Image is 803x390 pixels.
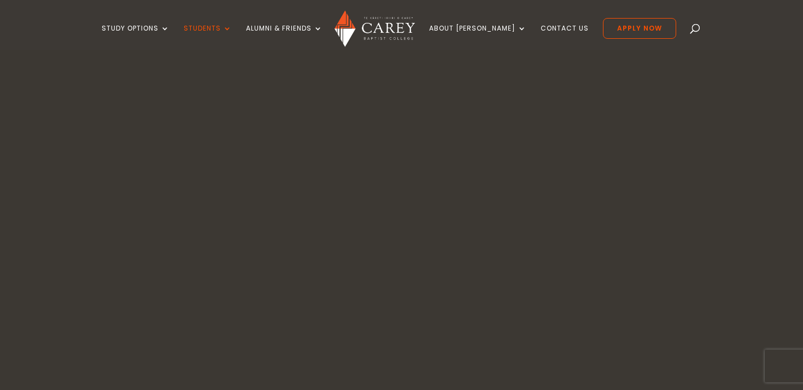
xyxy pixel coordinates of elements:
a: Apply Now [603,18,676,39]
a: Contact Us [541,25,589,50]
a: Students [184,25,232,50]
a: Study Options [102,25,169,50]
a: Alumni & Friends [246,25,323,50]
a: About [PERSON_NAME] [429,25,526,50]
img: Carey Baptist College [335,10,415,47]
